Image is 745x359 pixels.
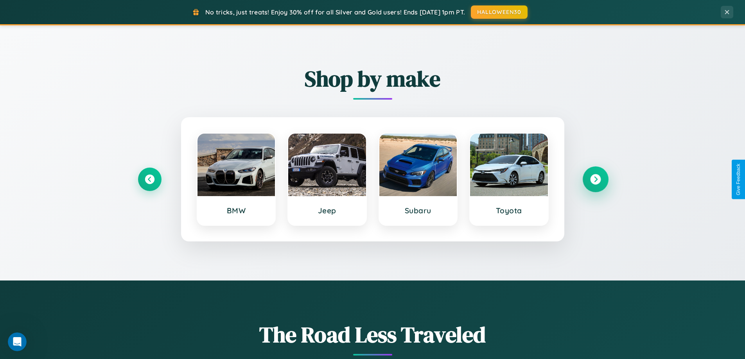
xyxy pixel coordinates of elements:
h3: Jeep [296,206,358,215]
h2: Shop by make [138,64,607,94]
span: No tricks, just treats! Enjoy 30% off for all Silver and Gold users! Ends [DATE] 1pm PT. [205,8,465,16]
div: Give Feedback [736,164,741,195]
h3: Toyota [478,206,540,215]
h3: BMW [205,206,267,215]
h1: The Road Less Traveled [138,320,607,350]
button: HALLOWEEN30 [471,5,528,19]
iframe: Intercom live chat [8,332,27,351]
h3: Subaru [387,206,449,215]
